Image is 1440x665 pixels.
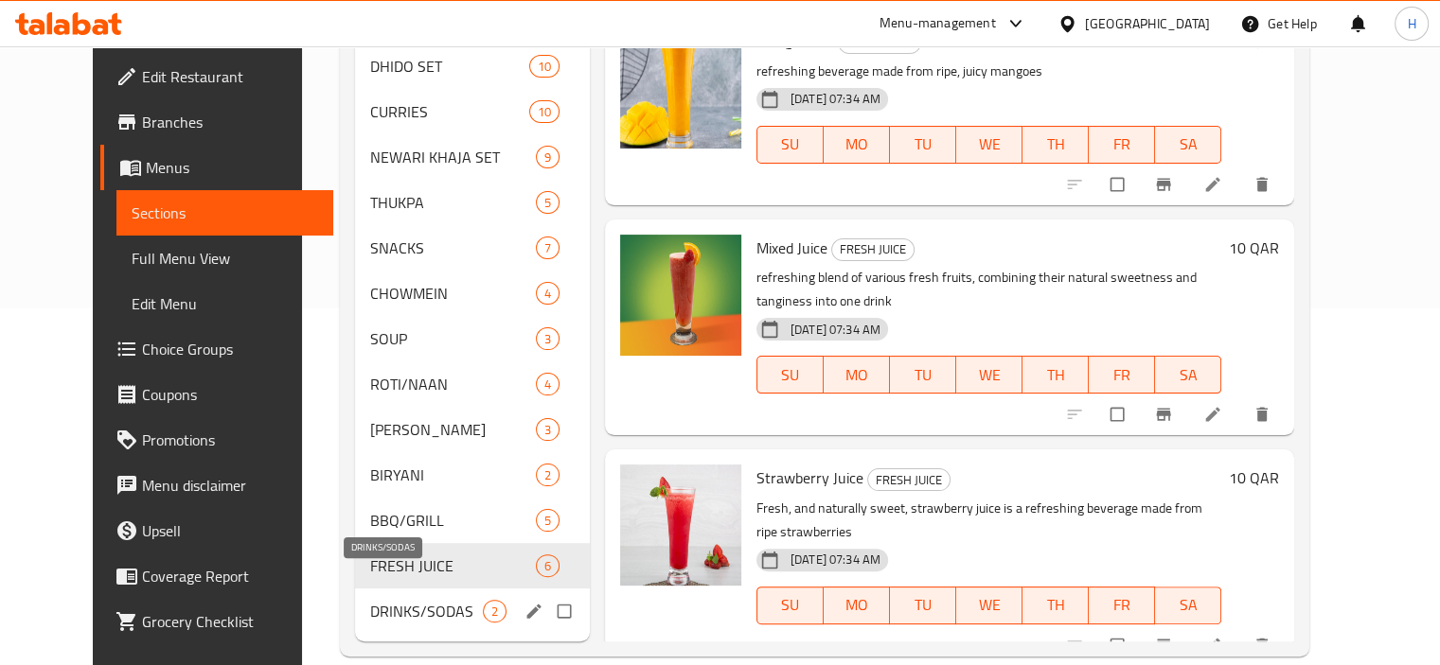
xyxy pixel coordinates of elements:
div: SNACKS [370,236,536,259]
button: Branch-specific-item [1143,164,1188,205]
div: SOUP3 [355,316,590,361]
span: DHIDO SET [370,55,529,78]
div: [GEOGRAPHIC_DATA] [1085,13,1210,34]
div: SOUP [370,327,536,350]
span: FRESH JUICE [868,469,950,491]
p: refreshing blend of various fresh fruits, combining their natural sweetness and tanginess into on... [756,266,1221,313]
span: Grocery Checklist [142,610,318,633]
span: WE [964,361,1015,389]
a: Grocery Checklist [100,599,333,644]
span: NEWARI KHAJA SET [370,146,536,168]
img: Mango Juice [620,27,741,149]
div: DRINKS/SODAS2edit [355,588,590,634]
div: BBQ/GRILL5 [355,498,590,543]
span: 10 [530,103,559,121]
button: SU [756,126,824,164]
span: WE [964,591,1015,619]
span: Promotions [142,429,318,451]
div: items [536,418,560,441]
span: SU [765,361,816,389]
span: Select to update [1099,396,1139,432]
span: FRESH JUICE [832,238,914,260]
a: Menu disclaimer [100,463,333,508]
a: Edit Menu [116,281,333,326]
a: Upsell [100,508,333,553]
button: WE [956,126,1022,164]
span: TH [1030,131,1081,158]
button: TH [1022,356,1089,394]
button: MO [824,586,890,624]
span: 7 [537,239,559,257]
img: Mixed Juice [620,235,741,356]
div: items [536,282,560,305]
p: Fresh, and naturally sweet, strawberry juice is a refreshing beverage made from ripe strawberries [756,497,1221,544]
button: TH [1022,586,1089,624]
span: 5 [537,512,559,530]
div: items [536,464,560,486]
span: MO [831,361,882,389]
span: TU [898,361,949,389]
span: Menus [146,156,318,179]
button: TH [1022,126,1089,164]
a: Edit menu item [1203,636,1226,655]
span: 3 [537,330,559,348]
span: TU [898,131,949,158]
button: SU [756,356,824,394]
button: WE [956,356,1022,394]
button: Branch-specific-item [1143,394,1188,435]
span: Strawberry Juice [756,464,863,492]
h6: 10 QAR [1229,27,1279,54]
span: Branches [142,111,318,133]
div: CHOWMEIN4 [355,271,590,316]
span: 5 [537,194,559,212]
span: Select to update [1099,627,1139,663]
span: 10 [530,58,559,76]
a: Choice Groups [100,326,333,372]
span: 2 [537,466,559,484]
a: Full Menu View [116,236,333,281]
span: Coverage Report [142,565,318,587]
span: FRESH JUICE [370,554,536,577]
span: CURRIES [370,100,529,123]
button: delete [1241,394,1287,435]
span: 2 [484,603,506,621]
span: TH [1030,591,1081,619]
span: Select to update [1099,166,1139,202]
div: CHOWMEIN [370,282,536,305]
span: 4 [537,376,559,394]
button: delete [1241,164,1287,205]
span: SA [1163,591,1214,619]
div: Menu-management [880,12,996,35]
div: FRESH JUICE6 [355,543,590,588]
span: MO [831,131,882,158]
span: SU [765,131,816,158]
span: ROTI/NAAN [370,373,536,395]
div: NEWARI KHAJA SET9 [355,134,590,180]
span: Full Menu View [132,247,318,270]
span: Menu disclaimer [142,474,318,497]
button: SA [1155,126,1221,164]
span: 9 [537,149,559,166]
span: BBQ/GRILL [370,509,536,532]
div: items [536,373,560,395]
span: WE [964,131,1015,158]
a: Edit menu item [1203,175,1226,194]
span: 3 [537,421,559,439]
span: Upsell [142,519,318,542]
span: [DATE] 07:34 AM [783,90,888,108]
img: Strawberry Juice [620,464,741,586]
div: items [536,554,560,577]
a: Branches [100,99,333,145]
div: FRESH JUICE [867,468,951,491]
p: refreshing beverage made from ripe, juicy mangoes [756,60,1221,83]
button: SU [756,586,824,624]
h6: 10 QAR [1229,464,1279,491]
span: Coupons [142,383,318,406]
span: Edit Menu [132,292,318,315]
span: Sections [132,201,318,224]
button: edit [522,599,550,623]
